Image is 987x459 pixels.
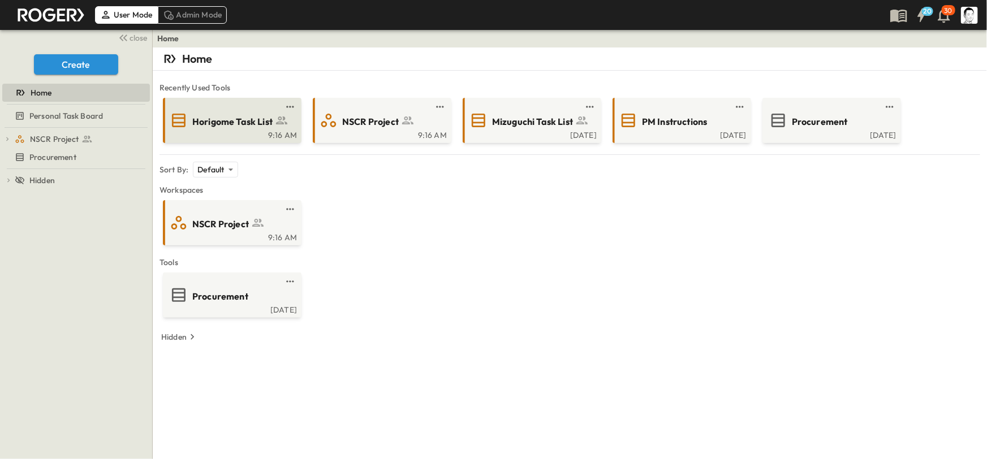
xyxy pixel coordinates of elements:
button: test [733,100,747,114]
a: 9:16 AM [315,129,447,138]
a: Procurement [765,111,897,129]
span: PM Instructions [642,115,708,128]
button: test [283,202,297,216]
button: test [883,100,897,114]
span: NSCR Project [192,218,249,231]
img: Profile Picture [961,7,978,24]
a: PM Instructions [615,111,747,129]
button: test [283,100,297,114]
button: Create [34,54,118,75]
span: NSCR Project [30,133,79,145]
a: 9:16 AM [165,129,297,138]
span: Procurement [792,115,848,128]
span: Workspaces [160,184,980,196]
div: NSCR Projecttest [2,130,150,148]
a: [DATE] [165,304,297,313]
button: test [583,100,597,114]
span: Mizuguchi Task List [492,115,573,128]
a: NSCR Project [165,214,297,232]
div: Procurementtest [2,148,150,166]
p: Sort By: [160,164,188,175]
a: NSCR Project [15,131,148,147]
span: Home [31,87,52,98]
a: Procurement [165,286,297,304]
a: 9:16 AM [165,232,297,241]
span: NSCR Project [342,115,399,128]
a: Personal Task Board [2,108,148,124]
nav: breadcrumbs [157,33,186,44]
button: Hidden [157,329,202,345]
span: close [130,32,148,44]
a: Home [157,33,179,44]
span: Tools [160,257,980,268]
a: Home [2,85,148,101]
span: Hidden [29,175,55,186]
div: Default [193,162,238,177]
a: Procurement [2,149,148,165]
button: test [433,100,447,114]
h6: 20 [924,7,932,16]
a: NSCR Project [315,111,447,129]
a: Horigome Task List [165,111,297,129]
div: Admin Mode [158,6,227,23]
button: 20 [910,5,933,25]
span: Personal Task Board [29,110,103,122]
p: Home [182,51,213,67]
span: Recently Used Tools [160,82,980,93]
span: Procurement [192,290,248,303]
a: [DATE] [765,129,897,138]
a: [DATE] [615,129,747,138]
span: Horigome Task List [192,115,273,128]
div: Personal Task Boardtest [2,107,150,125]
span: Procurement [29,151,76,163]
p: Default [197,164,224,175]
a: Mizuguchi Task List [465,111,597,129]
p: 30 [945,6,952,15]
button: close [114,29,150,45]
a: [DATE] [465,129,597,138]
button: test [283,275,297,288]
p: Hidden [161,331,187,343]
div: User Mode [95,6,158,23]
